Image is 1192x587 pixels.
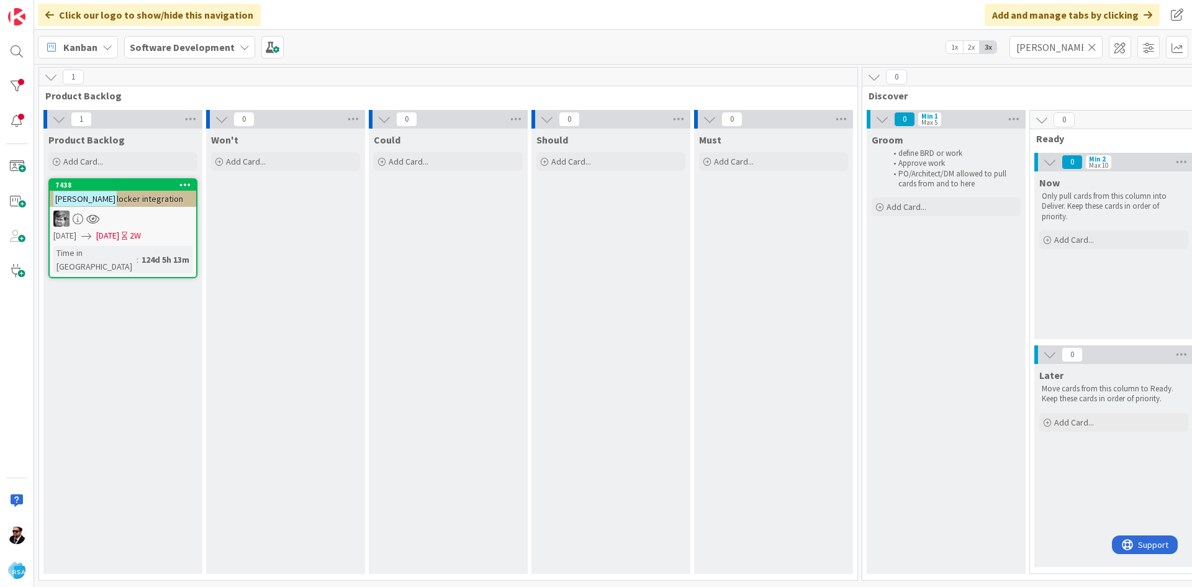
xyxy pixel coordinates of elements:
span: Add Card... [63,156,103,167]
span: 2x [963,41,980,53]
span: Should [536,134,568,146]
img: Visit kanbanzone.com [8,8,25,25]
span: Product Backlog [45,89,842,102]
span: Product Backlog [48,134,125,146]
img: KS [53,211,70,227]
li: PO/Architect/DM allowed to pull cards from and to here [887,169,1019,189]
span: 1 [63,70,84,84]
span: Add Card... [226,156,266,167]
li: Approve work [887,158,1019,168]
div: 7438 [50,180,196,191]
b: Software Development [130,41,235,53]
div: Click our logo to show/hide this navigation [38,4,261,26]
span: [DATE] [96,229,119,242]
div: Add and manage tabs by clicking [985,4,1160,26]
div: 7438 [55,181,196,189]
span: Support [26,2,56,17]
img: AC [8,527,25,544]
p: Move cards from this column to Ready. Keep these cards in order of priority. [1042,384,1186,404]
span: Now [1039,176,1060,189]
div: 7438[PERSON_NAME]locker integration [50,180,196,207]
span: Could [374,134,400,146]
span: 0 [559,112,580,127]
div: Min 2 [1089,156,1106,162]
span: [DATE] [53,229,76,242]
span: 0 [1062,347,1083,362]
span: Add Card... [551,156,591,167]
img: avatar [8,562,25,579]
div: Max 5 [921,119,937,125]
span: 0 [894,112,915,127]
span: 0 [721,112,743,127]
span: 1 [71,112,92,127]
span: Add Card... [887,201,926,212]
input: Quick Filter... [1009,36,1103,58]
span: Add Card... [714,156,754,167]
li: define BRD or work [887,148,1019,158]
span: Won't [211,134,238,146]
div: Max 10 [1089,162,1108,168]
span: Ready [1036,132,1182,145]
span: : [137,253,138,266]
span: locker integration [117,193,183,204]
div: 2W [130,229,141,242]
span: Add Card... [1054,234,1094,245]
span: Discover [869,89,1187,102]
span: Kanban [63,40,97,55]
div: KS [50,211,196,227]
div: Time in [GEOGRAPHIC_DATA] [53,246,137,273]
div: Min 1 [921,113,938,119]
span: Groom [872,134,903,146]
span: 0 [233,112,255,127]
span: Add Card... [1054,417,1094,428]
span: Must [699,134,721,146]
mark: [PERSON_NAME] [53,191,117,206]
p: Only pull cards from this column into Deliver. Keep these cards in order of priority. [1042,191,1186,222]
span: 1x [946,41,963,53]
span: 0 [1062,155,1083,170]
span: 0 [1054,112,1075,127]
span: 3x [980,41,996,53]
span: 0 [396,112,417,127]
a: 7438[PERSON_NAME]locker integrationKS[DATE][DATE]2WTime in [GEOGRAPHIC_DATA]:124d 5h 13m [48,178,197,278]
span: Add Card... [389,156,428,167]
div: 124d 5h 13m [138,253,192,266]
span: 0 [886,70,907,84]
span: Later [1039,369,1063,381]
